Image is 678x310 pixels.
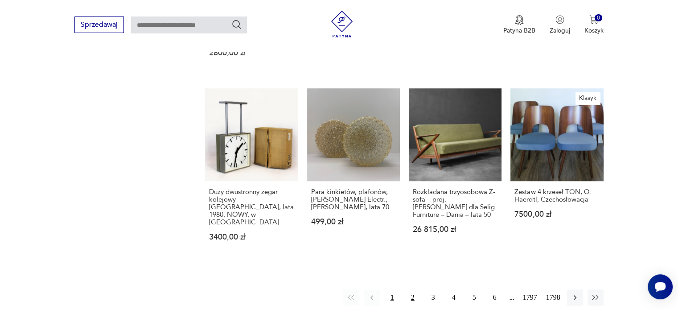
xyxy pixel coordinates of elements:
[648,274,673,299] iframe: Smartsupp widget button
[589,15,598,24] img: Ikona koszyka
[209,188,294,226] h3: Duży dwustronny zegar kolejowy [GEOGRAPHIC_DATA], lata 1980, NOWY, w [GEOGRAPHIC_DATA]
[503,15,535,35] a: Ikona medaluPatyna B2B
[514,188,599,203] h3: Zestaw 4 krzeseł TON, O. Haerdtl, Czechosłowacja
[521,289,539,306] button: 1797
[413,226,497,233] p: 26 815,00 zł
[205,88,298,258] a: Duży dwustronny zegar kolejowy Pragotron, lata 1980, NOWY, w pudełkuDuży dwustronny zegar kolejow...
[515,15,524,25] img: Ikona medalu
[466,289,482,306] button: 5
[231,19,242,30] button: Szukaj
[446,289,462,306] button: 4
[209,233,294,241] p: 3400,00 zł
[384,289,400,306] button: 1
[544,289,563,306] button: 1798
[413,188,497,219] h3: Rozkładana trzyosobowa Z- sofa – proj. [PERSON_NAME] dla Selig Furniture – Dania – lata 50
[307,88,400,258] a: Para kinkietów, plafonów, Knud Christensen Electr., Dania, lata 70.Para kinkietów, plafonów, [PER...
[555,15,564,24] img: Ikonka użytkownika
[584,26,604,35] p: Koszyk
[329,11,355,37] img: Patyna - sklep z meblami i dekoracjami vintage
[514,211,599,218] p: 7500,00 zł
[503,26,535,35] p: Patyna B2B
[405,289,421,306] button: 2
[510,88,603,258] a: KlasykZestaw 4 krzeseł TON, O. Haerdtl, CzechosłowacjaZestaw 4 krzeseł TON, O. Haerdtl, Czechosło...
[487,289,503,306] button: 6
[550,26,570,35] p: Zaloguj
[595,14,602,22] div: 0
[550,15,570,35] button: Zaloguj
[311,218,396,226] p: 499,00 zł
[503,15,535,35] button: Patyna B2B
[311,188,396,211] h3: Para kinkietów, plafonów, [PERSON_NAME] Electr., [PERSON_NAME], lata 70.
[425,289,441,306] button: 3
[74,17,124,33] button: Sprzedawaj
[74,22,124,29] a: Sprzedawaj
[409,88,501,258] a: Rozkładana trzyosobowa Z- sofa – proj. Poul Jensen dla Selig Furniture – Dania – lata 50Rozkładan...
[584,15,604,35] button: 0Koszyk
[209,49,294,57] p: 2800,00 zł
